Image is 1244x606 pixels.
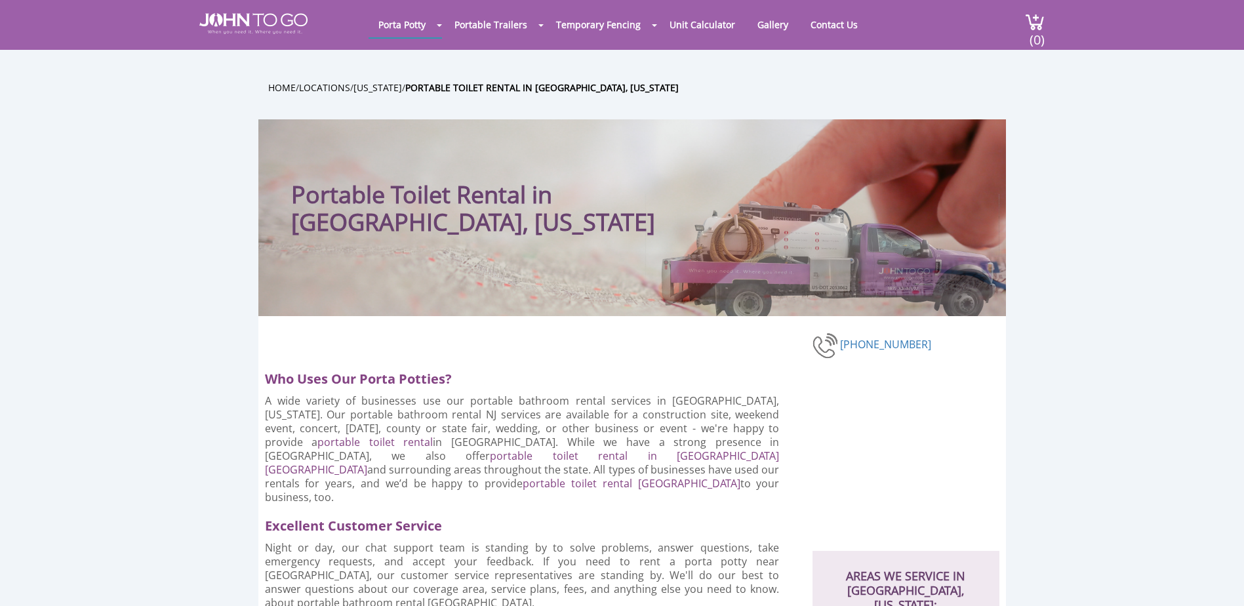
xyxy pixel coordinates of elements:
span: (0) [1029,20,1045,49]
h2: Who Uses Our Porta Potties? [265,364,791,388]
a: Portable toilet rental in [GEOGRAPHIC_DATA], [US_STATE] [405,81,679,94]
a: Locations [299,81,350,94]
p: A wide variety of businesses use our portable bathroom rental services in [GEOGRAPHIC_DATA], [US_... [265,394,780,504]
a: Gallery [748,12,798,37]
img: phone-number [813,331,840,360]
a: Porta Potty [369,12,435,37]
img: JOHN to go [199,13,308,34]
a: portable toilet rental [GEOGRAPHIC_DATA] [523,476,740,491]
a: Contact Us [801,12,868,37]
ul: / / / [268,80,1016,95]
h2: Excellent Customer Service [265,511,791,535]
a: portable toilet rental in [GEOGRAPHIC_DATA] [GEOGRAPHIC_DATA] [265,449,780,477]
a: [US_STATE] [353,81,402,94]
a: Temporary Fencing [546,12,651,37]
a: Portable Trailers [445,12,537,37]
img: Truck [645,194,999,316]
img: cart a [1025,13,1045,31]
h1: Portable Toilet Rental in [GEOGRAPHIC_DATA], [US_STATE] [291,146,714,236]
a: Unit Calculator [660,12,745,37]
a: [PHONE_NUMBER] [840,337,931,352]
a: Home [268,81,296,94]
a: portable toilet rental [317,435,433,449]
